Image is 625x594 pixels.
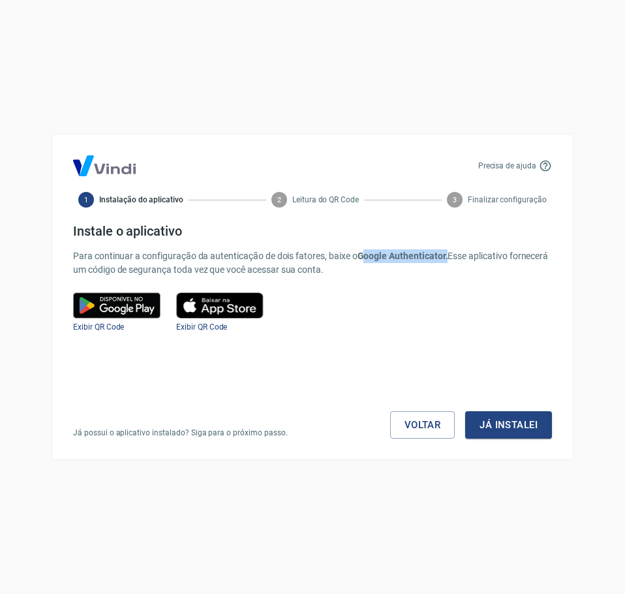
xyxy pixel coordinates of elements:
button: Já instalei [465,411,552,439]
p: Para continuar a configuração da autenticação de dois fatores, baixe o Esse aplicativo fornecerá ... [73,249,552,277]
b: Google Authenticator. [358,251,448,261]
img: play [176,292,264,319]
p: Já possui o aplicativo instalado? Siga para o próximo passo. [73,427,288,439]
span: Leitura do QR Code [292,194,359,206]
span: Finalizar configuração [468,194,547,206]
span: Instalação do aplicativo [99,194,183,206]
img: Logo Vind [73,155,136,176]
a: Voltar [390,411,455,439]
p: Precisa de ajuda [478,160,536,172]
h4: Instale o aplicativo [73,223,552,239]
a: Exibir QR Code [176,322,227,332]
a: Exibir QR Code [73,322,124,332]
text: 2 [277,196,281,204]
img: google play [73,292,160,319]
text: 3 [453,196,457,204]
text: 1 [84,196,88,204]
